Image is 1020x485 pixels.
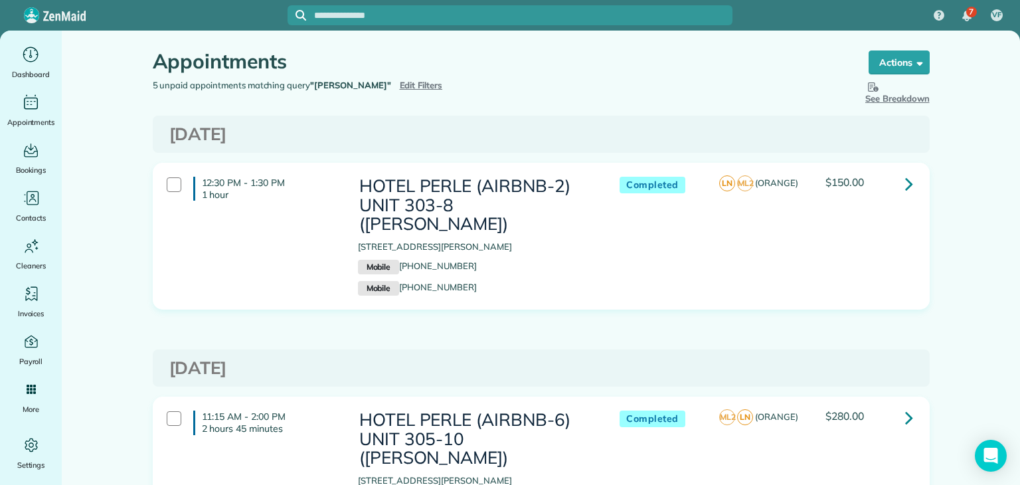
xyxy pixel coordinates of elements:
[719,409,735,425] span: ML2
[5,187,56,225] a: Contacts
[5,92,56,129] a: Appointments
[358,177,593,234] h3: HOTEL PERLE (AIRBNB-2) UNIT 303-8 ([PERSON_NAME])
[16,259,46,272] span: Cleaners
[12,68,50,81] span: Dashboard
[755,177,798,188] span: (ORANGE)
[865,79,930,106] button: See Breakdown
[153,50,843,72] h1: Appointments
[869,50,930,74] button: Actions
[358,281,399,296] small: Mobile
[288,10,306,21] button: Focus search
[358,260,399,274] small: Mobile
[975,440,1007,472] div: Open Intercom Messenger
[310,80,390,90] strong: "[PERSON_NAME]"
[737,175,753,191] span: ML2
[16,163,46,177] span: Bookings
[358,282,477,292] a: Mobile[PHONE_NUMBER]
[969,7,974,17] span: 7
[193,177,338,201] h4: 12:30 PM - 1:30 PM
[620,177,685,193] span: Completed
[737,409,753,425] span: LN
[953,1,981,31] div: 7 unread notifications
[23,403,39,416] span: More
[755,411,798,422] span: (ORANGE)
[17,458,45,472] span: Settings
[5,435,56,472] a: Settings
[5,283,56,320] a: Invoices
[719,175,735,191] span: LN
[202,423,338,435] p: 2 hours 45 minutes
[865,79,930,104] span: See Breakdown
[825,175,864,189] span: $150.00
[19,355,43,368] span: Payroll
[193,411,338,435] h4: 11:15 AM - 2:00 PM
[5,140,56,177] a: Bookings
[7,116,55,129] span: Appointments
[143,79,541,92] div: 5 unpaid appointments matching query
[296,10,306,21] svg: Focus search
[5,331,56,368] a: Payroll
[18,307,44,320] span: Invoices
[400,80,443,90] a: Edit Filters
[358,260,477,271] a: Mobile[PHONE_NUMBER]
[16,211,46,225] span: Contacts
[202,189,338,201] p: 1 hour
[5,44,56,81] a: Dashboard
[992,10,1001,21] span: VF
[5,235,56,272] a: Cleaners
[358,411,593,468] h3: HOTEL PERLE (AIRBNB-6) UNIT 305-10 ([PERSON_NAME])
[169,125,913,144] h3: [DATE]
[825,409,864,423] span: $280.00
[358,241,593,254] p: [STREET_ADDRESS][PERSON_NAME]
[620,411,685,427] span: Completed
[169,359,913,378] h3: [DATE]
